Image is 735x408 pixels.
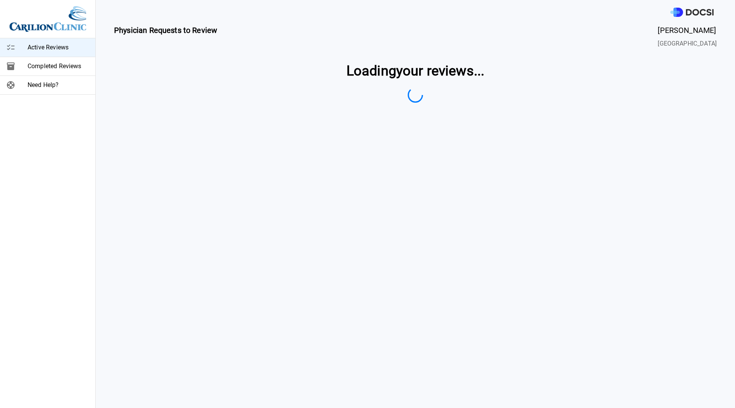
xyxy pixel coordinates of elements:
[670,8,714,17] img: DOCSI Logo
[658,25,717,36] span: [PERSON_NAME]
[28,80,89,90] span: Need Help?
[28,62,89,71] span: Completed Reviews
[346,61,484,81] span: Loading your reviews ...
[114,25,217,48] span: Physician Requests to Review
[10,6,86,32] img: Site Logo
[28,43,89,52] span: Active Reviews
[658,39,717,48] span: [GEOGRAPHIC_DATA]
